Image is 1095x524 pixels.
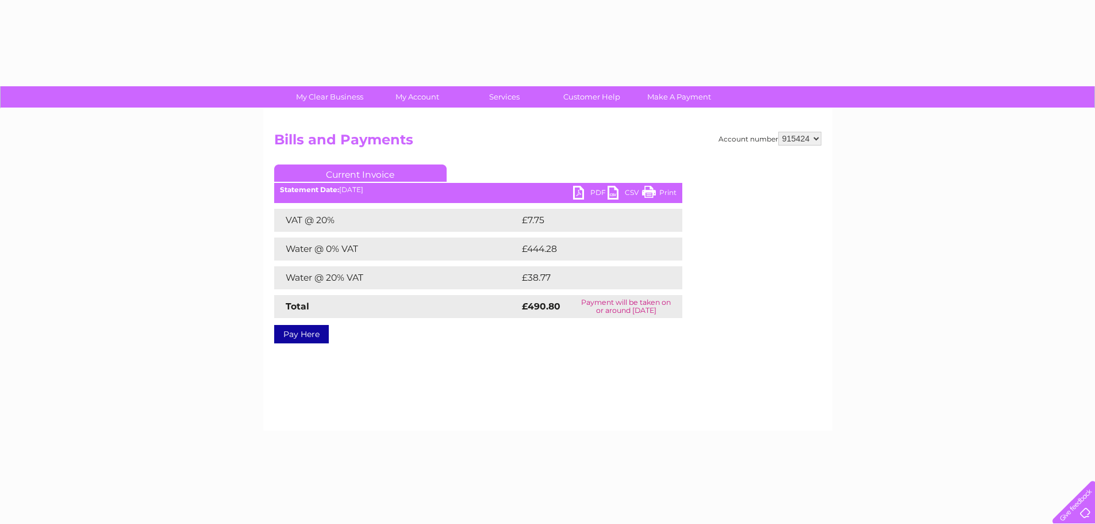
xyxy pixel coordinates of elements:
a: Make A Payment [632,86,727,108]
td: VAT @ 20% [274,209,519,232]
a: Pay Here [274,325,329,343]
td: £38.77 [519,266,659,289]
td: Payment will be taken on or around [DATE] [570,295,682,318]
td: £444.28 [519,238,662,261]
a: CSV [608,186,642,202]
td: £7.75 [519,209,655,232]
strong: £490.80 [522,301,560,312]
b: Statement Date: [280,185,339,194]
div: [DATE] [274,186,682,194]
a: Print [642,186,677,202]
a: Current Invoice [274,165,447,182]
a: PDF [573,186,608,202]
td: Water @ 20% VAT [274,266,519,289]
a: My Account [370,86,464,108]
td: Water @ 0% VAT [274,238,519,261]
div: Account number [719,132,821,146]
a: Services [457,86,552,108]
a: Customer Help [544,86,639,108]
strong: Total [286,301,309,312]
h2: Bills and Payments [274,132,821,154]
a: My Clear Business [282,86,377,108]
